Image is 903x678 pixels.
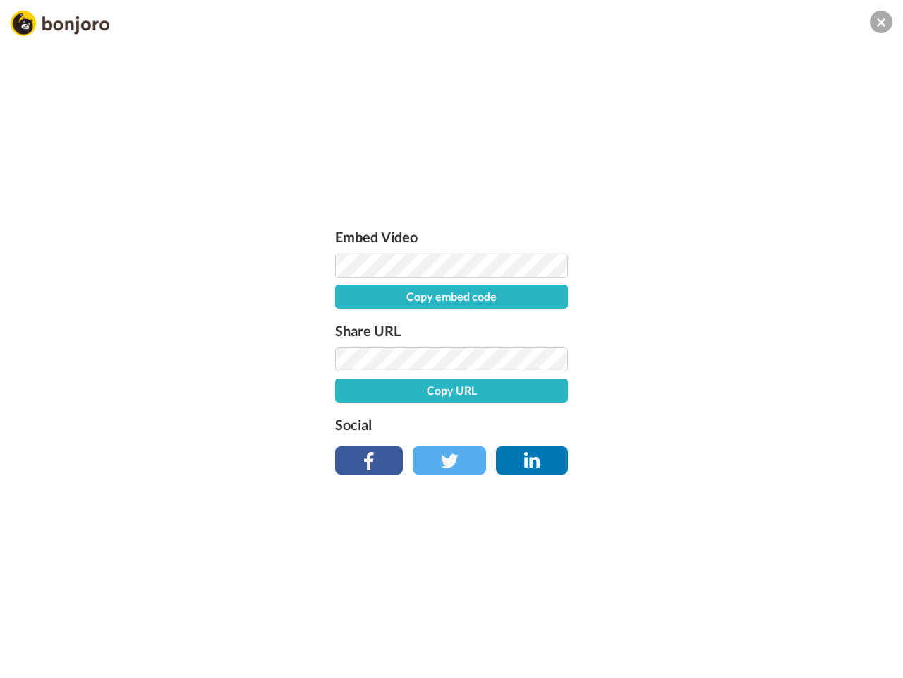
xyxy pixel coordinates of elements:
[335,319,568,342] label: Share URL
[335,379,568,403] button: Copy URL
[335,225,568,248] label: Embed Video
[335,413,568,436] label: Social
[335,285,568,309] button: Copy embed code
[11,11,109,36] img: Bonjoro Logo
